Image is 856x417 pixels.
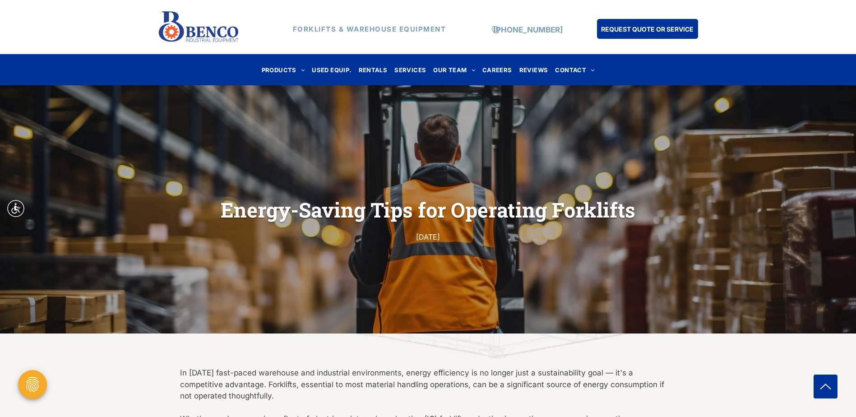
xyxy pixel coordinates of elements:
[180,368,664,400] span: In [DATE] fast-paced warehouse and industrial environments, energy efficiency is no longer just a...
[430,64,479,76] a: OUR TEAM
[597,19,698,39] a: REQUEST QUOTE OR SERVICE
[258,64,309,76] a: PRODUCTS
[308,64,355,76] a: USED EQUIP.
[180,195,676,224] h1: Energy-Saving Tips for Operating Forklifts
[493,25,563,34] a: [PHONE_NUMBER]
[516,64,552,76] a: REVIEWS
[293,25,446,33] strong: FORKLIFTS & WAREHOUSE EQUIPMENT
[355,64,391,76] a: RENTALS
[260,231,596,243] div: [DATE]
[391,64,430,76] a: SERVICES
[601,21,694,37] span: REQUEST QUOTE OR SERVICE
[551,64,598,76] a: CONTACT
[479,64,516,76] a: CAREERS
